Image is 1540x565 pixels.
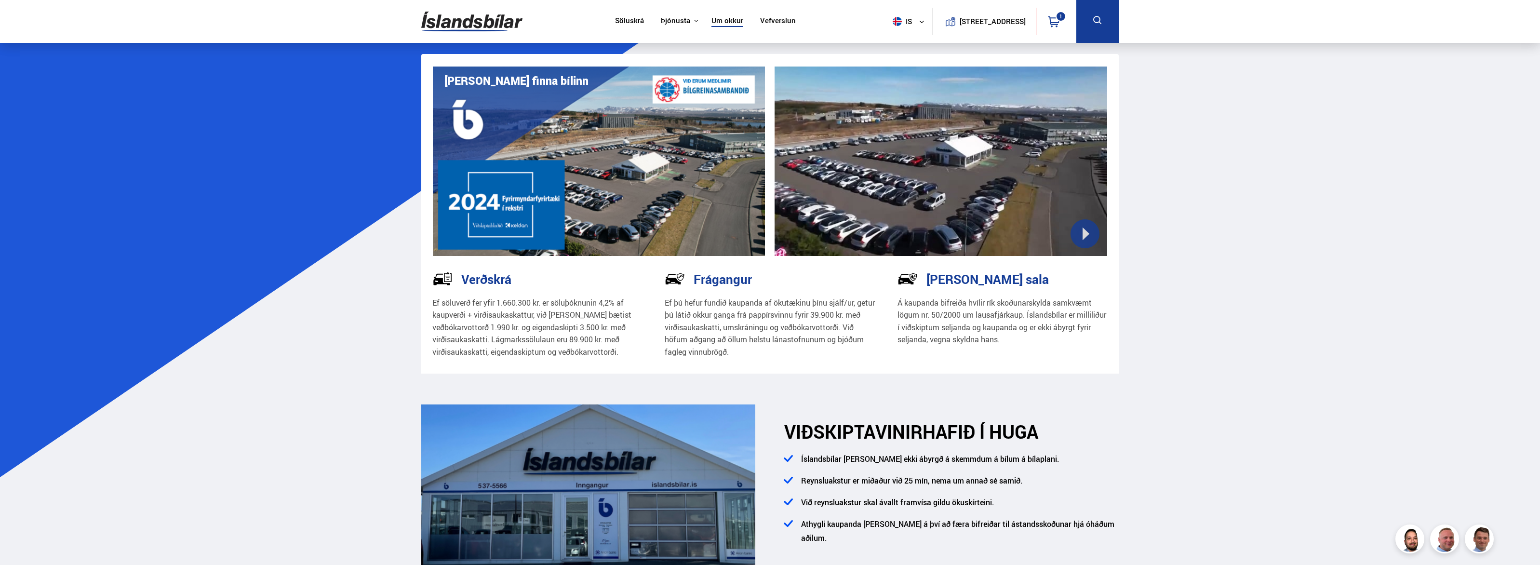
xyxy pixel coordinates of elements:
[893,17,902,26] img: svg+xml;base64,PHN2ZyB4bWxucz0iaHR0cDovL3d3dy53My5vcmcvMjAwMC9zdmciIHdpZHRoPSI1MTIiIGhlaWdodD0iNT...
[444,74,589,87] h1: [PERSON_NAME] finna bílinn
[964,17,1022,26] button: [STREET_ADDRESS]
[796,452,1119,474] li: Íslandsbílar [PERSON_NAME] ekki ábyrgð á skemmdum á bílum á bílaplani.
[784,421,1119,443] h2: HAFIÐ Í HUGA
[760,16,796,27] a: Vefverslun
[897,269,918,289] img: -Svtn6bYgwAsiwNX.svg
[661,16,690,26] button: Þjónusta
[694,272,752,286] h3: Frágangur
[1056,11,1066,22] div: 1
[784,419,923,444] span: VIÐSKIPTAVINIR
[615,16,644,27] a: Söluskrá
[421,6,522,37] img: G0Ugv5HjCgRt.svg
[665,297,875,359] p: Ef þú hefur fundið kaupanda af ökutækinu þínu sjálf/ur, getur þú látið okkur ganga frá pappírsvin...
[796,474,1119,496] li: Reynsluakstur er miðaður við 25 mín, nema um annað sé samið.
[432,269,453,289] img: tr5P-W3DuiFaO7aO.svg
[433,67,765,256] img: eKx6w-_Home_640_.png
[1466,526,1495,555] img: FbJEzSuNWCJXmdc-.webp
[937,8,1031,35] a: [STREET_ADDRESS]
[1397,526,1426,555] img: nhp88E3Fdnt1Opn2.png
[796,517,1119,553] li: Athygli kaupanda [PERSON_NAME] á því að færa bifreiðar til ástandsskoðunar hjá óháðum aðilum.
[926,272,1049,286] h3: [PERSON_NAME] sala
[897,297,1108,346] p: Á kaupanda bifreiða hvílir rík skoðunarskylda samkvæmt lögum nr. 50/2000 um lausafjárkaup. Ísland...
[1432,526,1460,555] img: siFngHWaQ9KaOqBr.png
[889,17,913,26] span: is
[796,496,1119,517] li: Við reynsluakstur skal ávallt framvísa gildu ökuskírteini.
[665,269,685,289] img: NP-R9RrMhXQFCiaa.svg
[889,7,932,36] button: is
[711,16,743,27] a: Um okkur
[8,4,37,33] button: Open LiveChat chat widget
[461,272,511,286] h3: Verðskrá
[432,297,643,359] p: Ef söluverð fer yfir 1.660.300 kr. er söluþóknunin 4,2% af kaupverði + virðisaukaskattur, við [PE...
